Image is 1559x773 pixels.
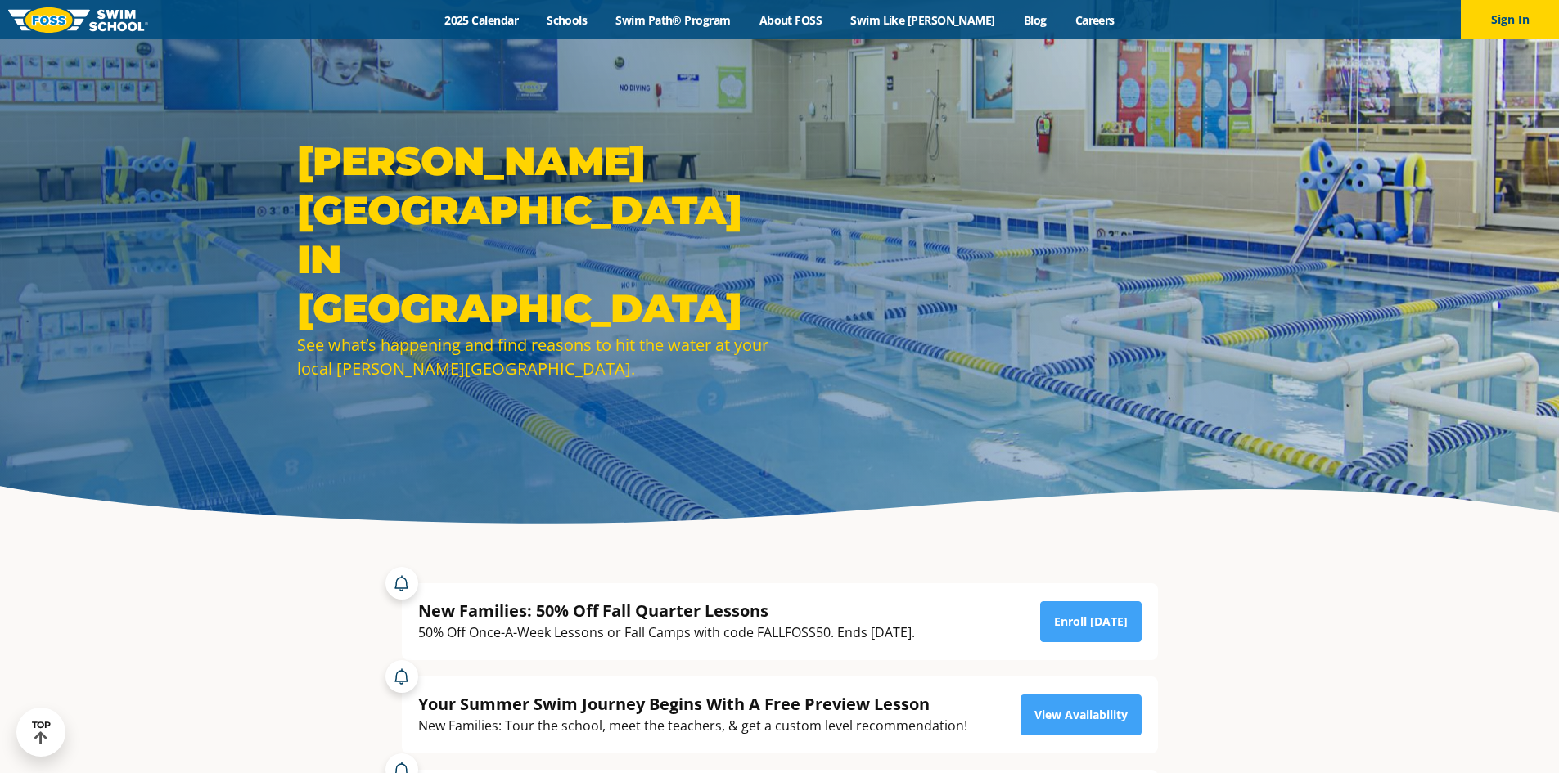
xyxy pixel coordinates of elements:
a: Blog [1009,12,1061,28]
div: Your Summer Swim Journey Begins With A Free Preview Lesson [418,693,967,715]
div: See what’s happening and find reasons to hit the water at your local [PERSON_NAME][GEOGRAPHIC_DATA]. [297,333,772,380]
div: 50% Off Once-A-Week Lessons or Fall Camps with code FALLFOSS50. Ends [DATE]. [418,622,915,644]
div: New Families: Tour the school, meet the teachers, & get a custom level recommendation! [418,715,967,737]
a: Careers [1061,12,1129,28]
div: New Families: 50% Off Fall Quarter Lessons [418,600,915,622]
div: TOP [32,720,51,745]
a: About FOSS [745,12,836,28]
a: Swim Like [PERSON_NAME] [836,12,1010,28]
a: Swim Path® Program [602,12,745,28]
img: FOSS Swim School Logo [8,7,148,33]
h1: [PERSON_NAME][GEOGRAPHIC_DATA] in [GEOGRAPHIC_DATA] [297,137,772,333]
a: 2025 Calendar [430,12,533,28]
a: View Availability [1021,694,1142,735]
a: Enroll [DATE] [1040,601,1142,642]
a: Schools [533,12,602,28]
